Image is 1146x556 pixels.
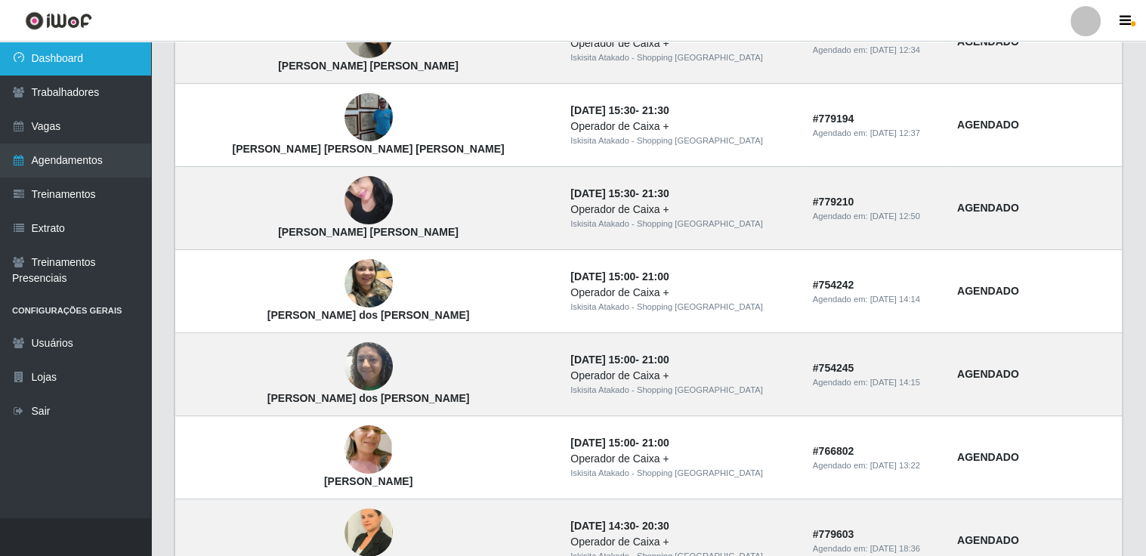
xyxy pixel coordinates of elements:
strong: [PERSON_NAME] [PERSON_NAME] [278,226,459,238]
div: Agendado em: [813,376,939,389]
time: [DATE] 12:34 [870,45,920,54]
strong: [PERSON_NAME] dos [PERSON_NAME] [267,309,470,321]
div: Agendado em: [813,542,939,555]
strong: - [570,437,669,449]
time: [DATE] 13:22 [870,461,920,470]
time: [DATE] 15:30 [570,187,635,199]
time: 21:00 [642,270,669,283]
div: Agendado em: [813,127,939,140]
strong: [PERSON_NAME] [PERSON_NAME] [PERSON_NAME] [232,143,504,155]
strong: [PERSON_NAME] dos [PERSON_NAME] [267,392,470,404]
strong: # 779210 [813,196,854,208]
strong: - [570,187,669,199]
div: Operador de Caixa + [570,119,795,134]
div: Iskisita Atakado - Shopping [GEOGRAPHIC_DATA] [570,218,795,230]
strong: # 754245 [813,362,854,374]
time: [DATE] 15:00 [570,437,635,449]
img: Hudson Alves da Silva [344,75,393,161]
div: Agendado em: [813,44,939,57]
div: Iskisita Atakado - Shopping [GEOGRAPHIC_DATA] [570,134,795,147]
strong: # 766802 [813,445,854,457]
strong: [PERSON_NAME] [324,475,412,487]
div: Iskisita Atakado - Shopping [GEOGRAPHIC_DATA] [570,301,795,314]
time: [DATE] 14:30 [570,520,635,532]
div: Operador de Caixa + [570,36,795,51]
div: Operador de Caixa + [570,202,795,218]
strong: AGENDADO [957,202,1019,214]
strong: AGENDADO [957,534,1019,546]
img: Janiele Ribeiro dos Santos [344,252,393,316]
time: 21:00 [642,354,669,366]
time: [DATE] 14:15 [870,378,920,387]
div: Iskisita Atakado - Shopping [GEOGRAPHIC_DATA] [570,51,795,64]
div: Operador de Caixa + [570,285,795,301]
img: Jeanne dos Santos Silva [344,335,393,399]
time: [DATE] 18:36 [870,544,920,553]
strong: # 754242 [813,279,854,291]
img: CoreUI Logo [25,11,92,30]
div: Operador de Caixa + [570,451,795,467]
time: 21:30 [642,187,669,199]
div: Operador de Caixa + [570,534,795,550]
strong: - [570,104,669,116]
div: Agendado em: [813,210,939,223]
strong: # 779194 [813,113,854,125]
div: Agendado em: [813,293,939,306]
strong: AGENDADO [957,451,1019,463]
time: [DATE] 15:30 [570,104,635,116]
time: [DATE] 15:00 [570,354,635,366]
time: 21:00 [642,437,669,449]
strong: AGENDADO [957,368,1019,380]
time: [DATE] 12:50 [870,212,920,221]
strong: [PERSON_NAME] [PERSON_NAME] [278,60,459,72]
img: Hosana Ceane da Silva [344,404,393,495]
time: 21:30 [642,104,669,116]
time: [DATE] 12:37 [870,128,920,137]
strong: AGENDADO [957,119,1019,131]
div: Operador de Caixa + [570,368,795,384]
strong: - [570,270,669,283]
time: 20:30 [642,520,669,532]
div: Agendado em: [813,459,939,472]
strong: - [570,520,669,532]
div: Iskisita Atakado - Shopping [GEOGRAPHIC_DATA] [570,467,795,480]
div: Iskisita Atakado - Shopping [GEOGRAPHIC_DATA] [570,384,795,397]
time: [DATE] 15:00 [570,270,635,283]
strong: # 779603 [813,528,854,540]
strong: AGENDADO [957,36,1019,48]
strong: AGENDADO [957,285,1019,297]
time: [DATE] 14:14 [870,295,920,304]
strong: - [570,354,669,366]
img: Márcia da Silva Braga [344,168,393,233]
